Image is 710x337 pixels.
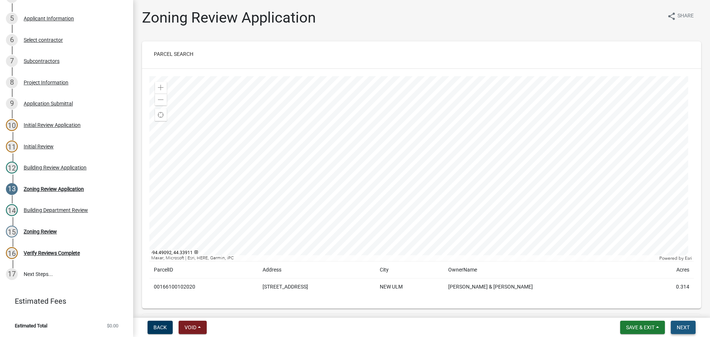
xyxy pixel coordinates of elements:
div: 15 [6,226,18,237]
div: 12 [6,162,18,173]
div: 9 [6,98,18,109]
td: OwnerName [444,262,646,279]
td: 00166100102020 [149,279,258,296]
div: Zoning Review [24,229,57,234]
span: Next [677,324,690,330]
div: Zoom in [155,82,167,94]
button: Void [179,321,207,334]
td: [PERSON_NAME] & [PERSON_NAME] [444,279,646,296]
td: City [375,262,444,279]
div: Project Information [24,80,68,85]
div: 10 [6,119,18,131]
button: Next [671,321,696,334]
button: shareShare [661,9,700,23]
td: Acres [646,262,694,279]
div: Find my location [155,109,167,121]
div: 7 [6,55,18,67]
div: 11 [6,141,18,152]
div: Zoning Review Application [24,186,84,192]
button: Back [148,321,173,334]
div: Maxar, Microsoft | Esri, HERE, Garmin, iPC [149,255,657,261]
div: Building Department Review [24,208,88,213]
div: Powered by [657,255,694,261]
div: Building Review Application [24,165,87,170]
div: Select contractor [24,37,63,43]
div: Initial Review Application [24,122,81,128]
a: Esri [685,256,692,261]
div: Applicant Information [24,16,74,21]
button: Save & Exit [620,321,665,334]
span: Save & Exit [626,324,655,330]
td: ParcelID [149,262,258,279]
i: share [667,12,676,21]
span: Back [153,324,167,330]
td: Address [258,262,375,279]
span: Share [677,12,694,21]
td: [STREET_ADDRESS] [258,279,375,296]
div: 6 [6,34,18,46]
div: Initial Review [24,144,54,149]
div: 8 [6,77,18,88]
button: Parcel search [148,47,199,61]
td: 0.314 [646,279,694,296]
span: $0.00 [107,323,118,328]
div: Application Submittal [24,101,73,106]
div: 17 [6,268,18,280]
div: Zoom out [155,94,167,105]
span: Void [185,324,196,330]
span: Estimated Total [15,323,47,328]
td: NEW ULM [375,279,444,296]
div: 14 [6,204,18,216]
div: 5 [6,13,18,24]
h1: Zoning Review Application [142,9,316,27]
div: 13 [6,183,18,195]
div: 16 [6,247,18,259]
a: Estimated Fees [6,294,121,309]
div: Subcontractors [24,58,60,64]
div: Verify Reviews Complete [24,250,80,256]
